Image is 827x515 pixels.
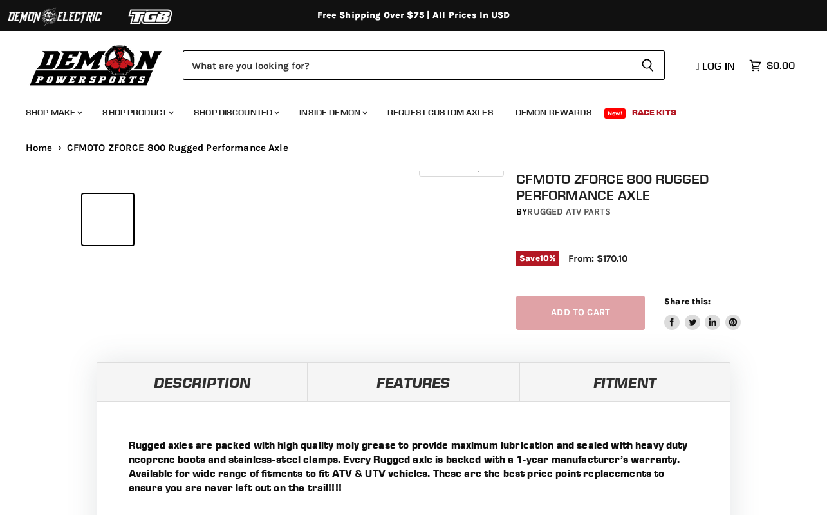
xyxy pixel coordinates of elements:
[357,194,407,245] button: CFMOTO ZFORCE 800 Rugged Performance Axle thumbnail
[702,59,735,72] span: Log in
[192,194,243,245] button: CFMOTO ZFORCE 800 Rugged Performance Axle thumbnail
[425,162,497,172] span: Click to expand
[290,99,375,126] a: Inside Demon
[26,42,167,88] img: Demon Powersports
[97,362,308,401] a: Description
[604,108,626,119] span: New!
[516,205,749,219] div: by
[93,99,181,126] a: Shop Product
[690,60,743,72] a: Log in
[516,251,559,266] span: Save %
[631,50,665,80] button: Search
[184,99,287,126] a: Shop Discounted
[183,50,665,80] form: Product
[82,194,133,245] button: CFMOTO ZFORCE 800 Rugged Performance Axle thumbnail
[16,94,792,126] ul: Main menu
[6,5,103,29] img: Demon Electric Logo 2
[302,194,353,245] button: CFMOTO ZFORCE 800 Rugged Performance Axle thumbnail
[129,438,698,494] p: Rugged axles are packed with high quality moly grease to provide maximum lubrication and sealed w...
[527,206,610,217] a: Rugged ATV Parts
[519,362,730,401] a: Fitment
[247,194,298,245] button: CFMOTO ZFORCE 800 Rugged Performance Axle thumbnail
[516,171,749,203] h1: CFMOTO ZFORCE 800 Rugged Performance Axle
[568,253,627,264] span: From: $170.10
[103,5,200,29] img: TGB Logo 2
[411,194,462,245] button: CFMOTO ZFORCE 800 Rugged Performance Axle thumbnail
[26,142,53,153] a: Home
[540,253,549,263] span: 10
[622,99,686,126] a: Race Kits
[378,99,503,126] a: Request Custom Axles
[183,50,631,80] input: Search
[506,99,602,126] a: Demon Rewards
[308,362,519,401] a: Features
[67,142,288,153] span: CFMOTO ZFORCE 800 Rugged Performance Axle
[743,56,801,75] a: $0.00
[664,296,741,330] aside: Share this:
[16,99,90,126] a: Shop Make
[767,59,795,72] span: $0.00
[138,194,189,245] button: CFMOTO ZFORCE 800 Rugged Performance Axle thumbnail
[664,296,711,306] span: Share this:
